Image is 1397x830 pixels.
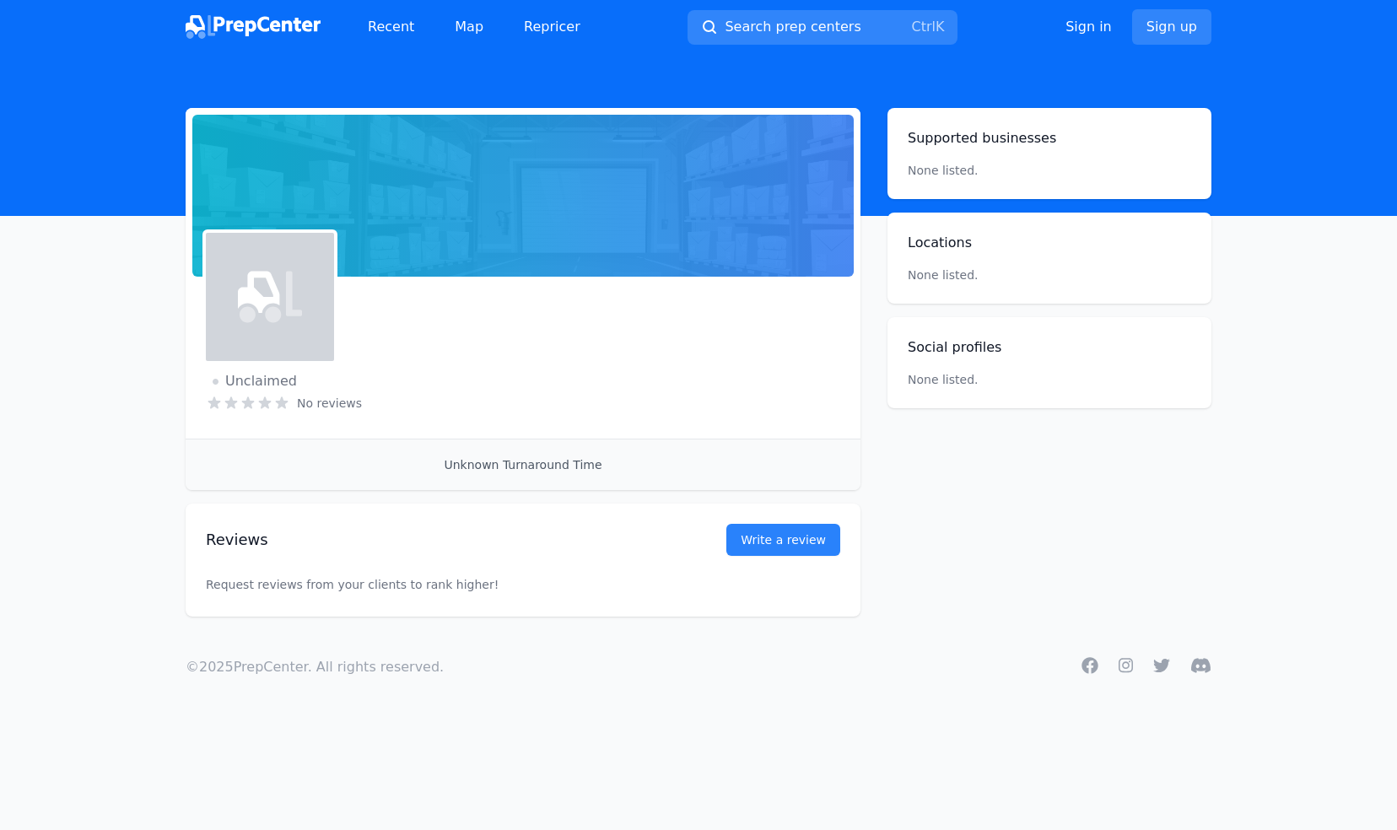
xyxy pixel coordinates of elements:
[725,17,860,37] span: Search prep centers
[444,458,601,472] span: Unknown Turnaround Time
[688,10,957,45] button: Search prep centersCtrlK
[354,10,428,44] a: Recent
[1065,17,1112,37] a: Sign in
[908,267,1191,283] p: None listed.
[206,528,672,552] h2: Reviews
[213,371,297,391] span: Unclaimed
[206,542,840,627] p: Request reviews from your clients to rank higher!
[908,337,1191,358] h2: Social profiles
[908,162,979,179] p: None listed.
[726,524,840,556] a: Write a review
[908,128,1191,148] h2: Supported businesses
[238,265,302,329] img: icon-light.svg
[908,371,979,388] p: None listed.
[911,19,935,35] kbd: Ctrl
[510,10,594,44] a: Repricer
[936,19,945,35] kbd: K
[297,395,362,412] span: No reviews
[1132,9,1211,45] a: Sign up
[186,15,321,39] img: PrepCenter
[441,10,497,44] a: Map
[908,233,1191,253] h2: Locations
[186,657,444,677] p: © 2025 PrepCenter. All rights reserved.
